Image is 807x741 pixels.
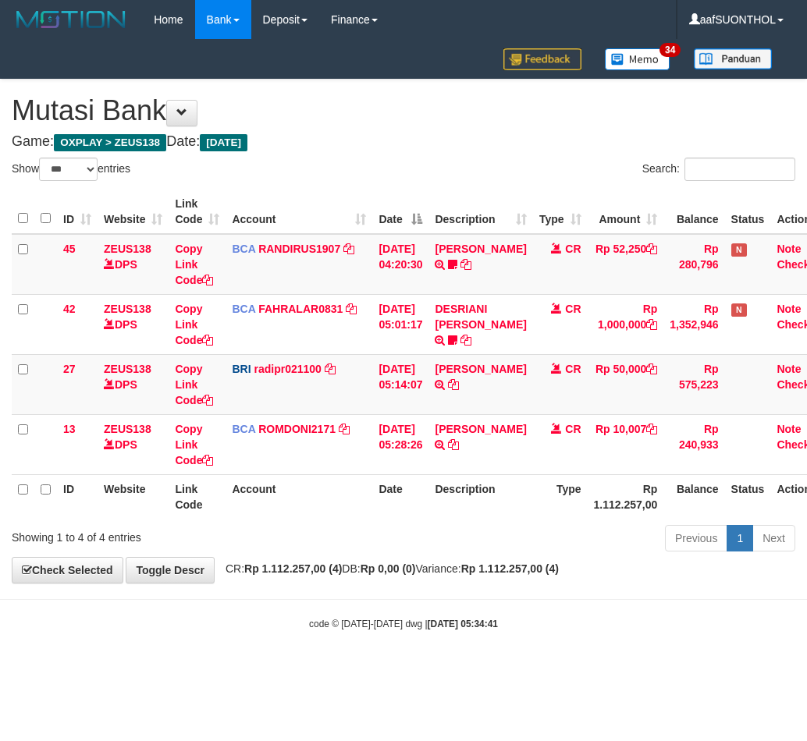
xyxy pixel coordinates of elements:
[232,243,255,255] span: BCA
[428,619,498,629] strong: [DATE] 05:34:41
[325,363,336,375] a: Copy radipr021100 to clipboard
[694,48,772,69] img: panduan.png
[777,243,801,255] a: Note
[372,294,428,354] td: [DATE] 05:01:17
[588,190,664,234] th: Amount: activate to sort column ascending
[218,562,559,575] span: CR: DB: Variance:
[428,190,532,234] th: Description: activate to sort column ascending
[565,303,581,315] span: CR
[461,562,559,575] strong: Rp 1.112.257,00 (4)
[593,39,682,79] a: 34
[460,258,471,271] a: Copy TENNY SETIAWAN to clipboard
[731,243,747,257] span: Has Note
[372,234,428,295] td: [DATE] 04:20:30
[533,474,588,519] th: Type
[126,557,215,583] a: Toggle Descr
[104,243,151,255] a: ZEUS138
[372,190,428,234] th: Date: activate to sort column descending
[57,474,98,519] th: ID
[232,303,255,315] span: BCA
[258,423,336,435] a: ROMDONI2171
[63,243,76,255] span: 45
[169,474,226,519] th: Link Code
[663,234,724,295] td: Rp 280,796
[727,525,753,551] a: 1
[339,423,350,435] a: Copy ROMDONI2171 to clipboard
[725,190,771,234] th: Status
[254,363,321,375] a: radipr021100
[98,234,169,295] td: DPS
[731,303,747,317] span: Has Note
[12,8,130,31] img: MOTION_logo.png
[646,243,657,255] a: Copy Rp 52,250 to clipboard
[684,158,795,181] input: Search:
[435,363,526,375] a: [PERSON_NAME]
[343,243,354,255] a: Copy RANDIRUS1907 to clipboard
[605,48,670,70] img: Button%20Memo.svg
[54,134,166,151] span: OXPLAY > ZEUS138
[435,303,526,331] a: DESRIANI [PERSON_NAME]
[200,134,247,151] span: [DATE]
[503,48,581,70] img: Feedback.jpg
[777,363,801,375] a: Note
[665,525,727,551] a: Previous
[428,474,532,519] th: Description
[63,363,76,375] span: 27
[565,243,581,255] span: CR
[232,423,255,435] span: BCA
[588,294,664,354] td: Rp 1,000,000
[104,363,151,375] a: ZEUS138
[98,414,169,474] td: DPS
[448,378,459,391] a: Copy DANA TEGARJALERPR to clipboard
[372,354,428,414] td: [DATE] 05:14:07
[98,190,169,234] th: Website: activate to sort column ascending
[565,423,581,435] span: CR
[226,190,372,234] th: Account: activate to sort column ascending
[659,43,681,57] span: 34
[258,243,340,255] a: RANDIRUS1907
[642,158,795,181] label: Search:
[361,562,416,575] strong: Rp 0,00 (0)
[63,423,76,435] span: 13
[588,234,664,295] td: Rp 52,250
[12,158,130,181] label: Show entries
[39,158,98,181] select: Showentries
[258,303,343,315] a: FAHRALAR0831
[226,474,372,519] th: Account
[460,334,471,346] a: Copy DESRIANI NATALIS T to clipboard
[725,474,771,519] th: Status
[663,294,724,354] td: Rp 1,352,946
[346,303,357,315] a: Copy FAHRALAR0831 to clipboard
[435,243,526,255] a: [PERSON_NAME]
[752,525,795,551] a: Next
[169,190,226,234] th: Link Code: activate to sort column ascending
[646,363,657,375] a: Copy Rp 50,000 to clipboard
[646,318,657,331] a: Copy Rp 1,000,000 to clipboard
[646,423,657,435] a: Copy Rp 10,007 to clipboard
[588,414,664,474] td: Rp 10,007
[663,474,724,519] th: Balance
[777,423,801,435] a: Note
[232,363,251,375] span: BRI
[777,303,801,315] a: Note
[663,190,724,234] th: Balance
[448,438,459,451] a: Copy SANTI RUSTINA to clipboard
[175,243,213,286] a: Copy Link Code
[57,190,98,234] th: ID: activate to sort column ascending
[588,474,664,519] th: Rp 1.112.257,00
[435,423,526,435] a: [PERSON_NAME]
[372,474,428,519] th: Date
[588,354,664,414] td: Rp 50,000
[98,474,169,519] th: Website
[175,363,213,406] a: Copy Link Code
[175,423,213,466] a: Copy Link Code
[565,363,581,375] span: CR
[63,303,76,315] span: 42
[104,303,151,315] a: ZEUS138
[244,562,342,575] strong: Rp 1.112.257,00 (4)
[12,134,795,150] h4: Game: Date:
[663,414,724,474] td: Rp 240,933
[98,354,169,414] td: DPS
[12,95,795,126] h1: Mutasi Bank
[104,423,151,435] a: ZEUS138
